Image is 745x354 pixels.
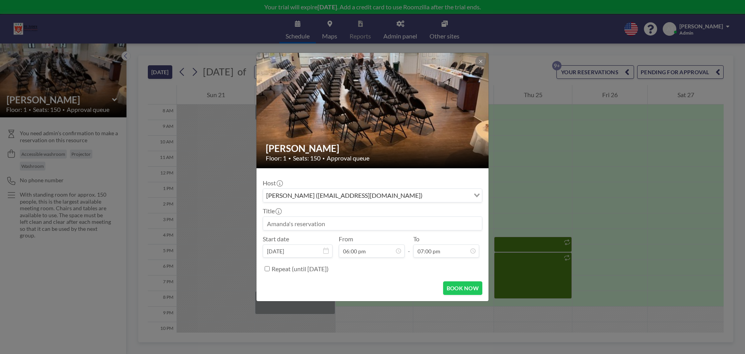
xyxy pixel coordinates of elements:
[265,190,424,201] span: [PERSON_NAME] ([EMAIL_ADDRESS][DOMAIN_NAME])
[322,156,325,161] span: •
[408,238,410,255] span: -
[327,154,369,162] span: Approval queue
[263,207,281,215] label: Title
[263,179,282,187] label: Host
[266,143,480,154] h2: [PERSON_NAME]
[425,190,469,201] input: Search for option
[339,235,353,243] label: From
[413,235,419,243] label: To
[263,235,289,243] label: Start date
[293,154,321,162] span: Seats: 150
[266,154,286,162] span: Floor: 1
[272,265,329,273] label: Repeat (until [DATE])
[263,189,482,202] div: Search for option
[443,281,482,295] button: BOOK NOW
[288,155,291,161] span: •
[263,217,482,230] input: Amanda's reservation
